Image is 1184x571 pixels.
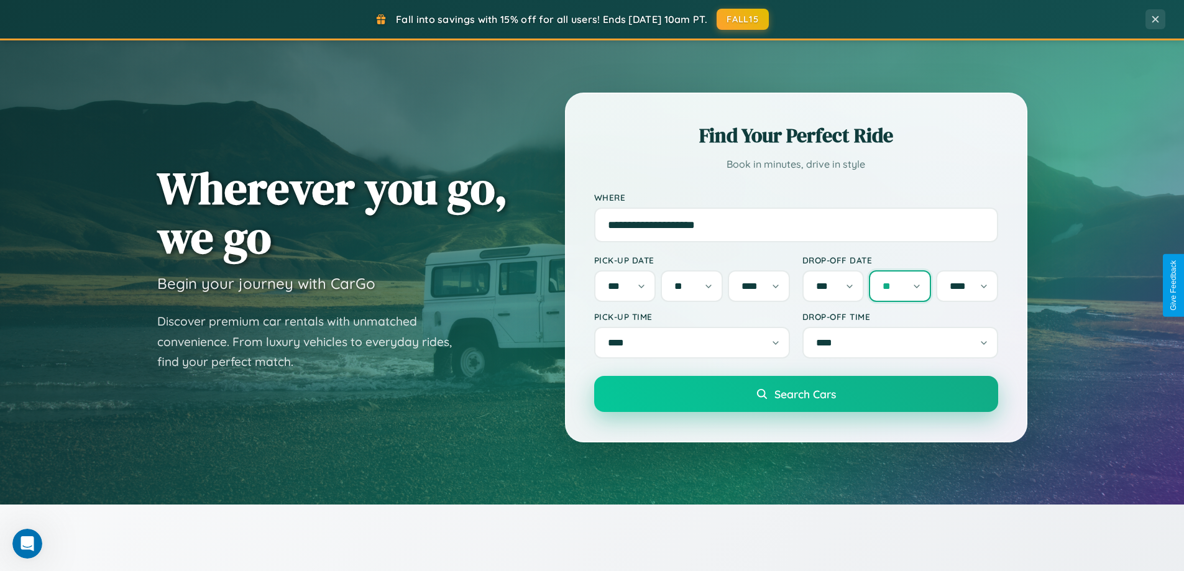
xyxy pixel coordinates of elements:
iframe: Intercom live chat [12,529,42,559]
label: Drop-off Date [802,255,998,265]
button: FALL15 [717,9,769,30]
h3: Begin your journey with CarGo [157,274,375,293]
label: Pick-up Date [594,255,790,265]
h2: Find Your Perfect Ride [594,122,998,149]
div: Give Feedback [1169,260,1178,311]
p: Discover premium car rentals with unmatched convenience. From luxury vehicles to everyday rides, ... [157,311,468,372]
label: Where [594,192,998,203]
p: Book in minutes, drive in style [594,155,998,173]
span: Fall into savings with 15% off for all users! Ends [DATE] 10am PT. [396,13,707,25]
label: Drop-off Time [802,311,998,322]
span: Search Cars [774,387,836,401]
label: Pick-up Time [594,311,790,322]
h1: Wherever you go, we go [157,163,508,262]
button: Search Cars [594,376,998,412]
